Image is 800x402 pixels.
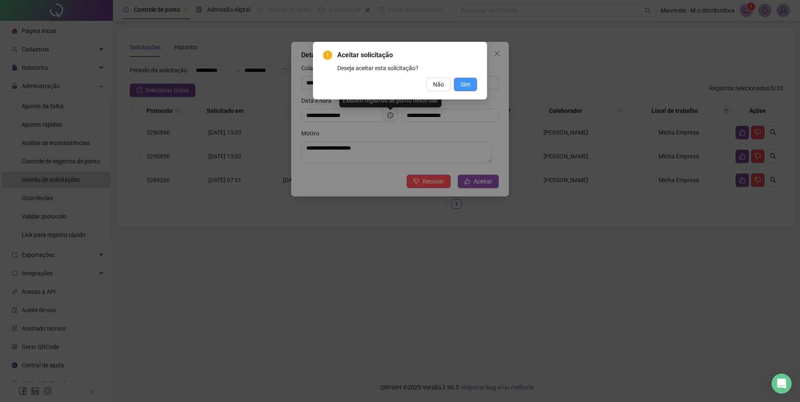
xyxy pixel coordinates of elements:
div: Deseja aceitar esta solicitação? [337,64,477,73]
div: Open Intercom Messenger [772,374,792,394]
span: Não [433,80,444,89]
span: exclamation-circle [323,51,332,60]
span: Aceitar solicitação [337,50,477,60]
button: Não [426,78,451,91]
span: Sim [461,80,470,89]
button: Sim [454,78,477,91]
